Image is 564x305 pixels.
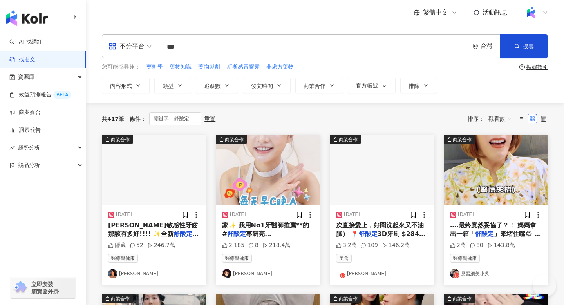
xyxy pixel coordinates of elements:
div: 8 [248,241,258,249]
span: 活動訊息 [483,9,508,16]
span: 競品分析 [18,156,40,174]
span: 專研亮[PERSON_NAME]牙膏 連續使用八週牙 [222,230,314,255]
img: post-image [444,135,548,205]
mark: 舒酸定 [359,230,378,238]
button: 斯斯感冒膠囊 [226,63,260,71]
span: 繁體中文 [423,8,448,17]
div: 246.7萬 [147,241,175,249]
span: 立即安裝 瀏覽器外掛 [31,281,59,295]
img: post-image [330,135,434,205]
button: 非處方藥物 [266,63,294,71]
mark: 舒酸定 [475,230,494,238]
span: 關鍵字：舒酸定 [149,112,201,125]
div: 台灣 [481,43,500,49]
div: [DATE] [230,211,246,218]
button: 追蹤數 [196,78,238,93]
button: 商業合作 [102,135,206,205]
span: 417 [107,116,119,122]
a: KOL Avatar[PERSON_NAME] [222,269,314,278]
span: 條件 ： [124,116,146,122]
span: 搜尋 [523,43,534,49]
span: 醫療與健康 [108,254,138,263]
a: KOL Avatar[PERSON_NAME] [336,269,428,278]
button: 商業合作 [295,78,343,93]
div: 146.2萬 [382,241,410,249]
div: 2萬 [450,241,466,249]
span: 美食 [336,254,352,263]
span: 您可能感興趣： [102,63,140,71]
img: KOL Avatar [222,269,231,278]
div: 共 筆 [102,116,124,122]
iframe: Help Scout Beacon - Open [533,274,556,297]
img: post-image [216,135,320,205]
div: 不分平台 [108,40,145,53]
div: 重置 [204,116,215,122]
div: 商業合作 [339,136,358,143]
div: 商業合作 [111,295,130,303]
div: 80 [470,241,483,249]
img: chrome extension [13,281,28,294]
a: 洞察報告 [9,126,41,134]
a: chrome extension立即安裝 瀏覽器外掛 [10,277,76,298]
span: question-circle [519,64,525,70]
button: 商業合作 [330,135,434,205]
div: 52 [130,241,143,249]
span: 」來堵住嘴😂 你常因為吃到冰熱酸 [450,230,541,246]
span: 發文時間 [251,83,273,89]
span: 斯斯感冒膠囊 [227,63,260,71]
button: 藥物製劑 [198,63,221,71]
img: KOL Avatar [450,269,459,278]
button: 藥物知識 [169,63,192,71]
a: searchAI 找網紅 [9,38,42,46]
span: 醫療與健康 [222,254,252,263]
a: 商案媒合 [9,109,41,116]
span: 藥物知識 [170,63,192,71]
span: 商業合作 [304,83,325,89]
span: appstore [108,42,116,50]
div: 143.8萬 [487,241,515,249]
div: 218.4萬 [262,241,290,249]
div: 商業合作 [339,295,358,303]
div: 2,185 [222,241,244,249]
span: [PERSON_NAME]敏感性牙齒那該有多好!!!! ✨全新 [108,221,198,238]
span: 類型 [163,83,174,89]
span: environment [472,44,478,49]
div: [DATE] [344,211,360,218]
mark: 舒酸定 [174,230,199,238]
div: 商業合作 [453,136,472,143]
button: 商業合作 [216,135,320,205]
img: KOL Avatar [336,269,345,278]
span: 觀看數 [488,113,512,125]
a: KOL Avatar[PERSON_NAME] [108,269,200,278]
span: 排除 [409,83,419,89]
button: 搜尋 [500,34,548,58]
span: 資源庫 [18,68,34,86]
span: 次直接愛上，好聞洗起來又不油膩） 📍 [336,221,424,238]
img: KOL Avatar [108,269,117,278]
div: 搜尋指引 [526,64,548,70]
div: [DATE] [116,211,132,218]
span: 藥劑學 [146,63,163,71]
button: 內容形式 [102,78,150,93]
button: 藥劑學 [146,63,163,71]
mark: 舒酸定 [227,230,246,238]
div: 109 [361,241,378,249]
div: 商業合作 [111,136,130,143]
button: 排除 [400,78,437,93]
img: logo [6,10,48,26]
span: ….最終竟然妥協了？！ 媽媽拿出一箱「 [450,221,536,238]
span: 家✨ 我用No1牙醫師推薦**的 # [222,221,309,238]
button: 商業合作 [444,135,548,205]
a: 找貼文 [9,56,35,64]
button: 類型 [154,78,191,93]
span: 追蹤數 [204,83,221,89]
span: 3D牙刷 $284 （深入清潔口腔 [336,230,425,246]
span: 內容形式 [110,83,132,89]
div: 商業合作 [453,295,472,303]
button: 官方帳號 [348,78,396,93]
div: 3.2萬 [336,241,357,249]
div: 商業合作 [225,136,244,143]
span: 官方帳號 [356,82,378,89]
span: rise [9,145,15,151]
